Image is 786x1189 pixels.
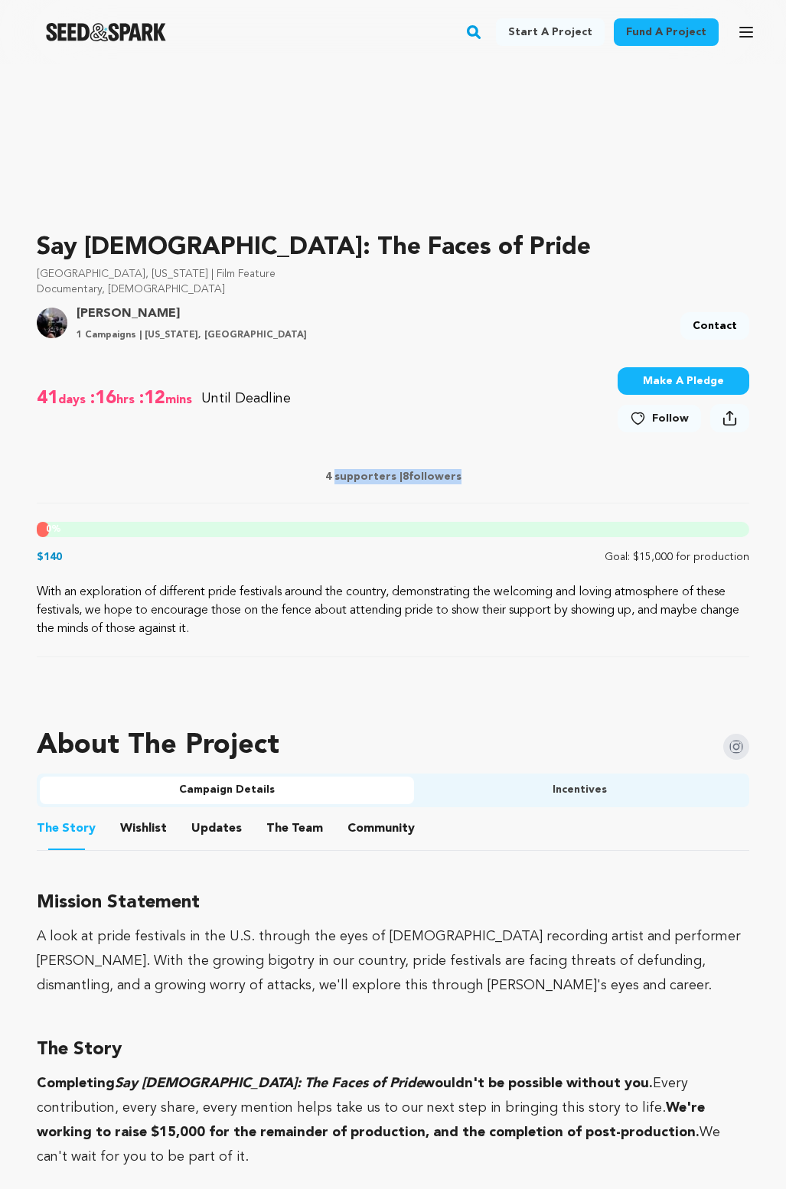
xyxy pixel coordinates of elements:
span: :12 [138,386,165,411]
a: Seed&Spark Homepage [46,23,166,41]
button: Incentives [414,777,747,804]
button: Campaign Details [40,777,414,804]
span: Story [37,819,96,838]
div: A look at pride festivals in the U.S. through the eyes of [DEMOGRAPHIC_DATA] recording artist and... [37,924,749,998]
span: 41 [37,386,58,411]
a: Goto Benjamin Kapit profile [77,305,307,323]
a: Start a project [496,18,605,46]
span: Community [347,819,415,838]
div: % [37,522,49,537]
span: :16 [89,386,116,411]
span: Wishlist [120,819,167,838]
img: bde6e4e3585cc5a4.jpg [37,308,67,338]
p: $140 [37,549,62,565]
span: The [37,819,59,838]
p: With an exploration of different pride festivals around the country, demonstrating the welcoming ... [37,583,749,638]
span: mins [165,386,195,411]
strong: Completing wouldn't be possible without you. [37,1077,653,1090]
p: Documentary, [DEMOGRAPHIC_DATA] [37,282,749,297]
p: Until Deadline [201,388,291,409]
span: Team [266,819,323,838]
em: Say [DEMOGRAPHIC_DATA]: The Faces of Pride [115,1077,423,1090]
button: Make A Pledge [618,367,749,395]
h3: Mission Statement [37,888,749,918]
strong: We're working to raise $15,000 for the remainder of production, and the completion of post-produc... [37,1101,705,1139]
span: hrs [116,386,138,411]
span: The [266,819,289,838]
span: Updates [191,819,242,838]
span: 0 [46,525,51,534]
span: Follow [652,411,689,426]
p: 4 supporters | followers [37,469,749,484]
img: Seed&Spark Instagram Icon [723,734,749,760]
p: [GEOGRAPHIC_DATA], [US_STATE] | Film Feature [37,266,749,282]
a: Contact [680,312,749,340]
a: Follow [618,405,701,432]
p: 1 Campaigns | [US_STATE], [GEOGRAPHIC_DATA] [77,329,307,341]
h1: About The Project [37,731,279,761]
a: Fund a project [614,18,719,46]
h3: The Story [37,1034,749,1065]
p: Say [DEMOGRAPHIC_DATA]: The Faces of Pride [37,230,749,266]
span: days [58,386,89,411]
p: Goal: $15,000 for production [605,549,749,565]
span: 8 [403,471,409,482]
p: Every contribution, every share, every mention helps take us to our next step in bringing this st... [37,1071,749,1169]
img: Seed&Spark Logo Dark Mode [46,23,166,41]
